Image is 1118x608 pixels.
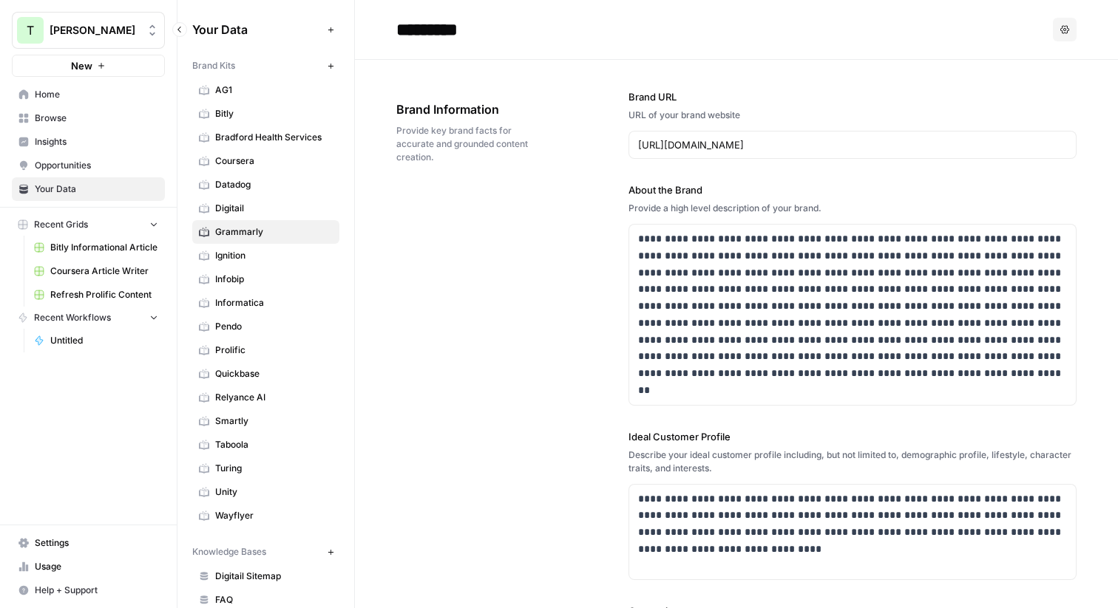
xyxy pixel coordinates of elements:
span: Settings [35,536,158,550]
span: Wayflyer [215,509,333,522]
label: Ideal Customer Profile [629,429,1077,444]
a: Browse [12,106,165,130]
span: Recent Grids [34,218,88,231]
span: Bitly Informational Article [50,241,158,254]
span: FAQ [215,593,333,607]
a: Ignition [192,244,339,267]
div: Describe your ideal customer profile including, but not limited to, demographic profile, lifestyl... [629,448,1077,475]
label: About the Brand [629,182,1077,197]
span: Ignition [215,249,333,262]
a: Turing [192,457,339,480]
div: URL of your brand website [629,109,1077,122]
span: Untitled [50,334,158,347]
span: Digitail Sitemap [215,570,333,583]
span: Recent Workflows [34,311,111,324]
a: Taboola [192,433,339,457]
span: Your Data [35,182,158,196]
span: Refresh Prolific Content [50,288,158,301]
a: Untitled [27,329,165,352]
a: Relyance AI [192,386,339,409]
span: Your Data [192,21,322,38]
label: Brand URL [629,89,1077,104]
a: Refresh Prolific Content [27,283,165,307]
div: Provide a high level description of your brand. [629,202,1077,215]
span: Pendo [215,320,333,333]
a: AG1 [192,78,339,102]
span: Datadog [215,178,333,191]
span: T [27,21,34,39]
a: Coursera [192,149,339,173]
a: Coursera Article Writer [27,259,165,283]
a: Bitly [192,102,339,126]
span: Coursera Article Writer [50,264,158,278]
span: Brand Information [396,100,546,118]
span: Home [35,88,158,101]
span: Bradford Health Services [215,131,333,144]
span: Informatica [215,296,333,310]
button: Help + Support [12,578,165,602]
a: Insights [12,130,165,154]
a: Informatica [192,291,339,315]
span: Taboola [215,438,333,451]
span: Prolific [215,344,333,357]
span: Bitly [215,107,333,120]
a: Grammarly [192,220,339,244]
span: Provide key brand facts for accurate and grounded content creation. [396,124,546,164]
a: Home [12,83,165,106]
a: Smartly [192,409,339,433]
button: Workspace: Travis Demo [12,12,165,49]
input: www.sundaysoccer.com [638,137,1067,152]
a: Datadog [192,173,339,197]
span: AG1 [215,83,333,97]
span: Insights [35,135,158,148]
span: [PERSON_NAME] [50,23,139,38]
button: New [12,55,165,77]
span: Unity [215,485,333,499]
a: Pendo [192,315,339,338]
span: Smartly [215,414,333,428]
span: Browse [35,112,158,125]
span: Turing [215,462,333,475]
span: New [71,58,92,73]
button: Recent Grids [12,214,165,236]
a: Wayflyer [192,504,339,527]
a: Unity [192,480,339,504]
span: Coursera [215,154,333,168]
a: Bradford Health Services [192,126,339,149]
a: Settings [12,531,165,555]
button: Recent Workflows [12,307,165,329]
a: Digitail Sitemap [192,564,339,588]
a: Usage [12,555,165,578]
span: Knowledge Bases [192,545,266,559]
a: Prolific [192,338,339,362]
span: Opportunities [35,159,158,172]
span: Usage [35,560,158,573]
span: Infobip [215,273,333,286]
span: Help + Support [35,584,158,597]
span: Digitail [215,202,333,215]
a: Opportunities [12,154,165,177]
a: Bitly Informational Article [27,236,165,259]
span: Quickbase [215,367,333,380]
span: Brand Kits [192,59,235,72]
a: Digitail [192,197,339,220]
a: Infobip [192,267,339,291]
a: Your Data [12,177,165,201]
span: Grammarly [215,225,333,239]
span: Relyance AI [215,391,333,404]
a: Quickbase [192,362,339,386]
